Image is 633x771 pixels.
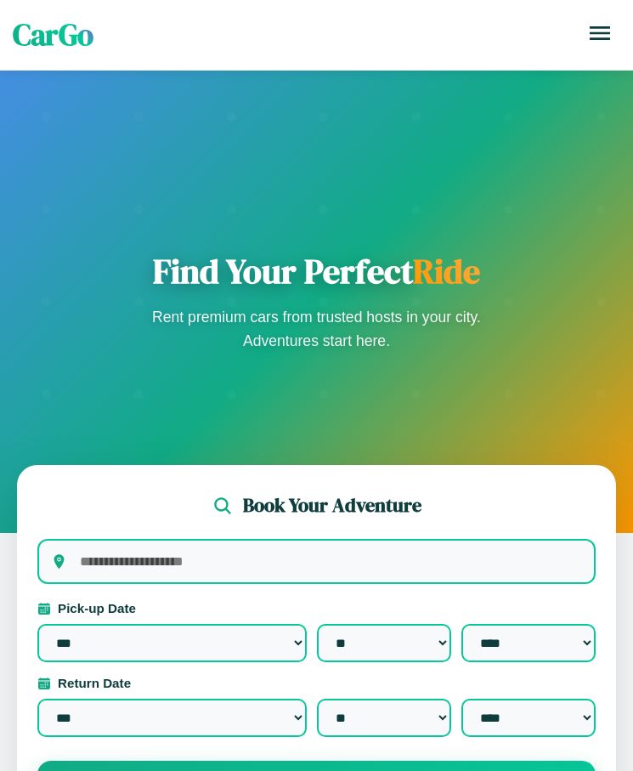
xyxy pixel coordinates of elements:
h1: Find Your Perfect [147,251,487,292]
h2: Book Your Adventure [243,492,421,519]
p: Rent premium cars from trusted hosts in your city. Adventures start here. [147,305,487,353]
label: Return Date [37,676,596,690]
span: CarGo [13,14,93,55]
label: Pick-up Date [37,601,596,615]
span: Ride [413,248,480,294]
